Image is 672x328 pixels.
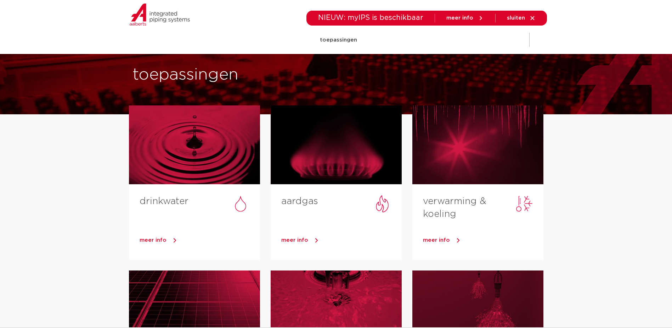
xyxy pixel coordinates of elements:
span: meer info [423,237,450,243]
a: meer info [140,235,260,246]
div: my IPS [512,26,519,54]
span: meer info [446,15,473,21]
a: markten [283,26,306,54]
span: sluiten [507,15,525,21]
a: over ons [452,26,477,54]
nav: Menu [240,26,477,54]
span: NIEUW: myIPS is beschikbaar [318,14,423,21]
a: services [416,26,438,54]
a: drinkwater [140,197,188,206]
a: aardgas [281,197,318,206]
a: meer info [281,235,402,246]
a: meer info [446,15,484,21]
a: toepassingen [320,26,357,54]
a: producten [240,26,269,54]
a: downloads [371,26,401,54]
h1: toepassingen [132,64,333,86]
a: sluiten [507,15,536,21]
a: meer info [423,235,543,246]
span: meer info [140,237,166,243]
a: verwarming & koeling [423,197,486,219]
span: meer info [281,237,308,243]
